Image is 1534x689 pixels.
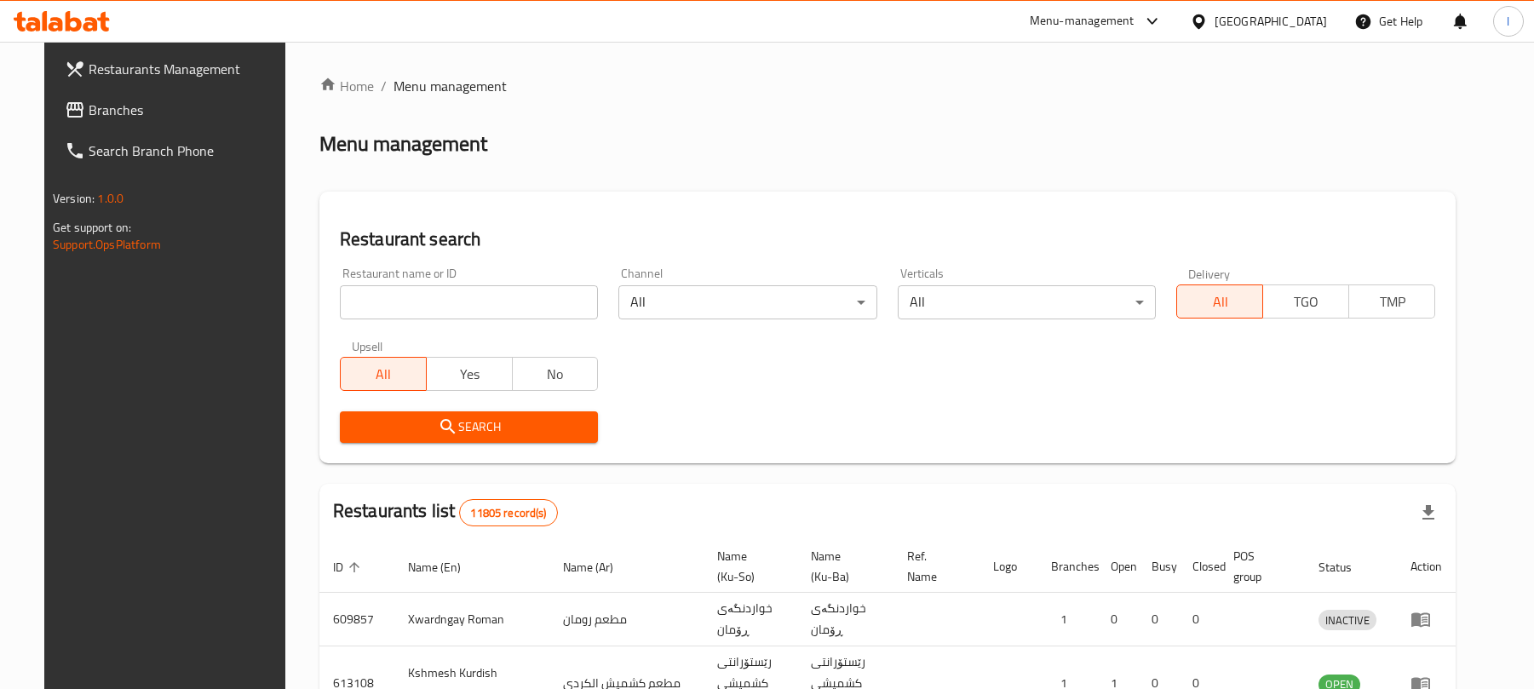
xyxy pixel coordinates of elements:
[811,546,873,587] span: Name (Ku-Ba)
[1176,284,1263,319] button: All
[563,557,635,577] span: Name (Ar)
[394,76,507,96] span: Menu management
[340,227,1435,252] h2: Restaurant search
[352,340,383,352] label: Upsell
[1138,541,1179,593] th: Busy
[1319,557,1374,577] span: Status
[1188,267,1231,279] label: Delivery
[1233,546,1284,587] span: POS group
[53,233,161,256] a: Support.OpsPlatform
[1138,593,1179,646] td: 0
[717,546,777,587] span: Name (Ku-So)
[1262,284,1349,319] button: TGO
[340,285,599,319] input: Search for restaurant name or ID..
[980,541,1037,593] th: Logo
[898,285,1157,319] div: All
[51,130,301,171] a: Search Branch Phone
[618,285,877,319] div: All
[394,593,549,646] td: Xwardngay Roman
[97,187,124,210] span: 1.0.0
[89,59,287,79] span: Restaurants Management
[1037,541,1097,593] th: Branches
[1507,12,1509,31] span: l
[340,357,427,391] button: All
[520,362,592,387] span: No
[460,505,556,521] span: 11805 record(s)
[319,593,394,646] td: 609857
[51,89,301,130] a: Branches
[53,216,131,238] span: Get support on:
[1184,290,1256,314] span: All
[1270,290,1342,314] span: TGO
[549,593,704,646] td: مطعم رومان
[319,76,1456,96] nav: breadcrumb
[353,416,585,438] span: Search
[1319,611,1376,630] span: INACTIVE
[381,76,387,96] li: /
[1097,541,1138,593] th: Open
[340,411,599,443] button: Search
[89,141,287,161] span: Search Branch Phone
[1179,593,1220,646] td: 0
[1348,284,1435,319] button: TMP
[51,49,301,89] a: Restaurants Management
[907,546,960,587] span: Ref. Name
[319,130,487,158] h2: Menu management
[459,499,557,526] div: Total records count
[1037,593,1097,646] td: 1
[1397,541,1456,593] th: Action
[1097,593,1138,646] td: 0
[1410,609,1442,629] div: Menu
[1179,541,1220,593] th: Closed
[1356,290,1428,314] span: TMP
[426,357,513,391] button: Yes
[1319,610,1376,630] div: INACTIVE
[512,357,599,391] button: No
[408,557,483,577] span: Name (En)
[434,362,506,387] span: Yes
[1030,11,1135,32] div: Menu-management
[53,187,95,210] span: Version:
[333,498,558,526] h2: Restaurants list
[319,76,374,96] a: Home
[348,362,420,387] span: All
[1215,12,1327,31] div: [GEOGRAPHIC_DATA]
[1408,492,1449,533] div: Export file
[704,593,797,646] td: خواردنگەی ڕۆمان
[797,593,893,646] td: خواردنگەی ڕۆمان
[333,557,365,577] span: ID
[89,100,287,120] span: Branches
